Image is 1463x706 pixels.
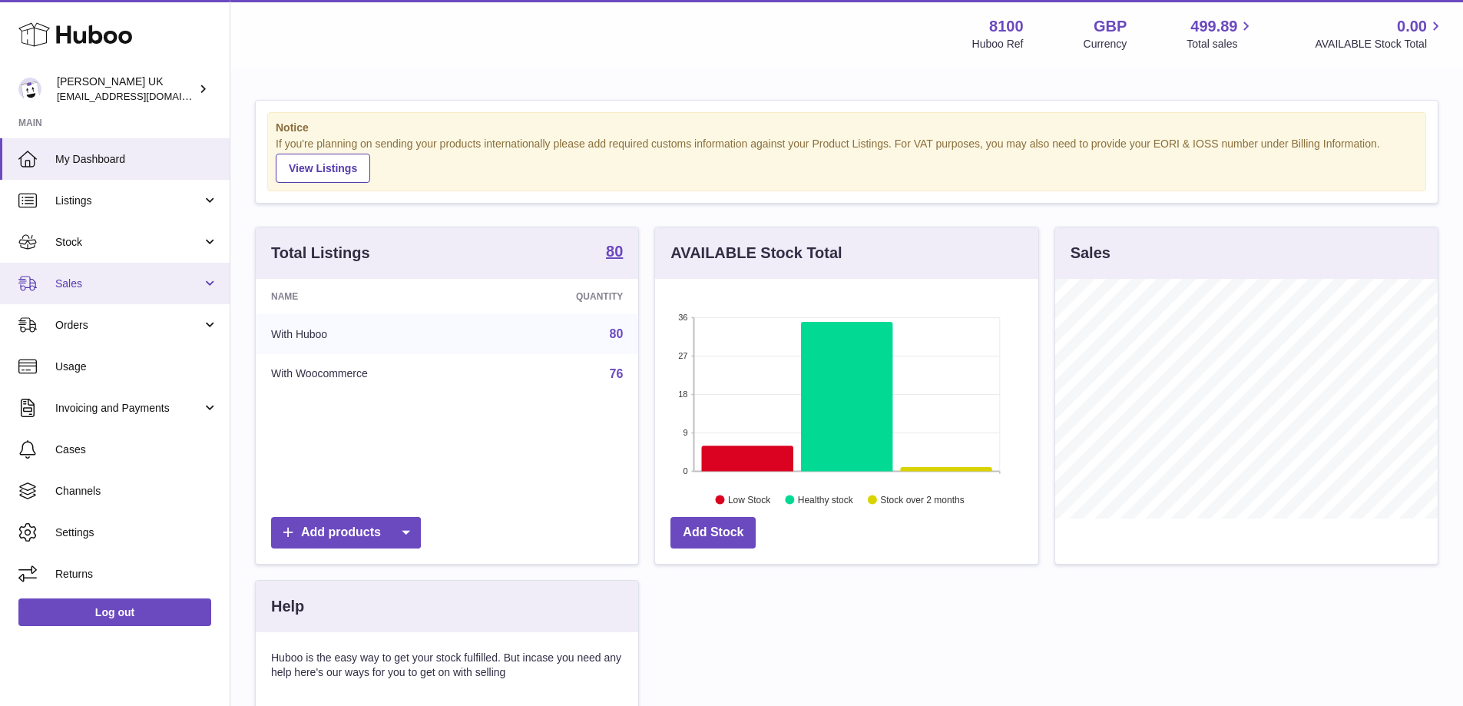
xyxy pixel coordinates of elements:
[55,442,218,457] span: Cases
[55,194,202,208] span: Listings
[606,244,623,259] strong: 80
[1315,37,1445,51] span: AVAILABLE Stock Total
[55,360,218,374] span: Usage
[18,598,211,626] a: Log out
[271,651,623,680] p: Huboo is the easy way to get your stock fulfilled. But incase you need any help here's our ways f...
[271,596,304,617] h3: Help
[1084,37,1127,51] div: Currency
[271,517,421,549] a: Add products
[670,517,756,549] a: Add Stock
[1397,16,1427,37] span: 0.00
[55,152,218,167] span: My Dashboard
[679,351,688,360] text: 27
[57,90,226,102] span: [EMAIL_ADDRESS][DOMAIN_NAME]
[55,318,202,333] span: Orders
[1094,16,1127,37] strong: GBP
[1315,16,1445,51] a: 0.00 AVAILABLE Stock Total
[798,494,854,505] text: Healthy stock
[610,367,624,380] a: 76
[1071,243,1110,264] h3: Sales
[684,428,688,437] text: 9
[972,37,1024,51] div: Huboo Ref
[989,16,1024,37] strong: 8100
[55,277,202,291] span: Sales
[276,154,370,183] a: View Listings
[1190,16,1237,37] span: 499.89
[55,401,202,416] span: Invoicing and Payments
[670,243,842,264] h3: AVAILABLE Stock Total
[276,121,1418,135] strong: Notice
[493,279,638,314] th: Quantity
[55,484,218,499] span: Channels
[57,75,195,104] div: [PERSON_NAME] UK
[256,314,493,354] td: With Huboo
[276,137,1418,183] div: If you're planning on sending your products internationally please add required customs informati...
[679,389,688,399] text: 18
[679,313,688,322] text: 36
[881,494,965,505] text: Stock over 2 months
[256,279,493,314] th: Name
[256,354,493,394] td: With Woocommerce
[728,494,771,505] text: Low Stock
[1187,16,1255,51] a: 499.89 Total sales
[55,525,218,540] span: Settings
[606,244,623,262] a: 80
[55,567,218,582] span: Returns
[18,78,41,101] img: emotion88hk@gmail.com
[1187,37,1255,51] span: Total sales
[684,466,688,476] text: 0
[55,235,202,250] span: Stock
[271,243,370,264] h3: Total Listings
[610,327,624,340] a: 80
